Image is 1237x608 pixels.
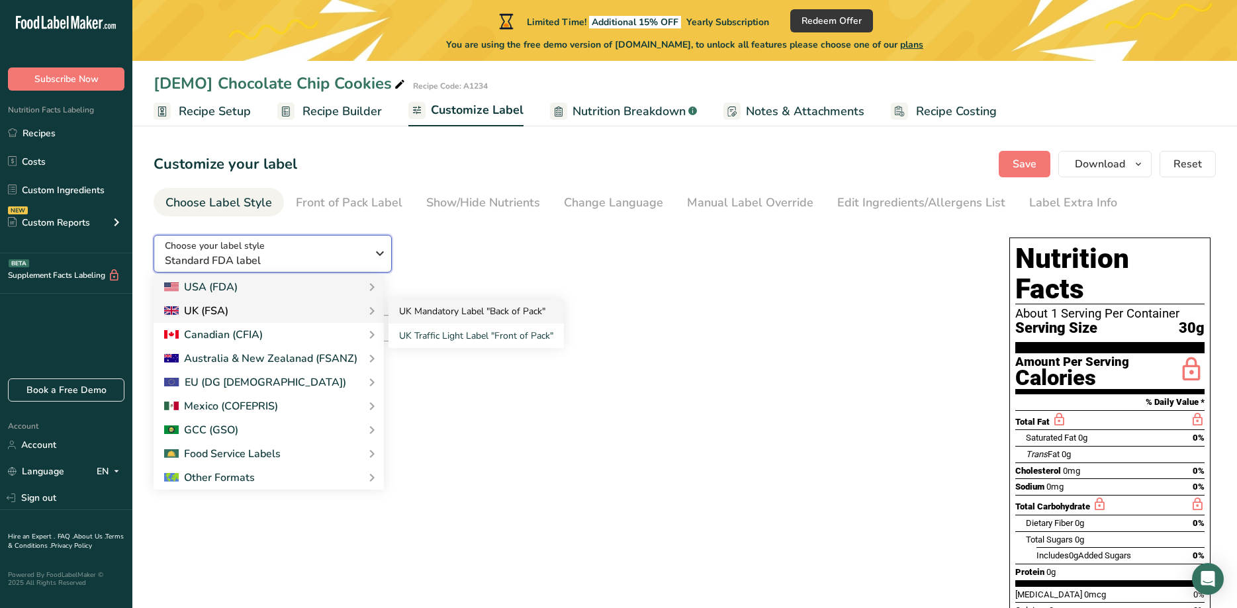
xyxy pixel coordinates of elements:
div: Calories [1015,369,1129,388]
span: 0% [1193,518,1205,528]
div: Amount Per Serving [1015,356,1129,369]
i: Trans [1026,449,1048,459]
span: Recipe Builder [302,103,382,120]
span: Dietary Fiber [1026,518,1073,528]
span: Additional 15% OFF [589,16,681,28]
div: Change Language [564,194,663,212]
a: Customize Label [408,95,524,127]
span: 0mg [1063,466,1080,476]
div: Edit Ingredients/Allergens List [837,194,1005,212]
span: 0% [1193,482,1205,492]
a: Notes & Attachments [723,97,864,126]
span: Includes Added Sugars [1036,550,1131,560]
span: 0% [1193,433,1205,443]
span: Recipe Costing [916,103,997,120]
span: Choose your label style [165,239,265,253]
span: Notes & Attachments [746,103,864,120]
span: Saturated Fat [1026,433,1076,443]
div: Other Formats [164,470,255,486]
div: About 1 Serving Per Container [1015,307,1205,320]
span: 0g [1062,449,1071,459]
button: Download [1058,151,1152,177]
span: Redeem Offer [802,14,862,28]
button: Reset [1160,151,1216,177]
div: Recipe Code: A1234 [413,80,488,92]
div: Label Extra Info [1029,194,1117,212]
div: Canadian (CFIA) [164,327,263,343]
div: Choose Label Style [165,194,272,212]
section: % Daily Value * [1015,394,1205,410]
span: 0% [1193,466,1205,476]
span: Customize Label [431,101,524,119]
span: 0% [1193,589,1205,599]
span: Cholesterol [1015,466,1061,476]
div: [DEMO] Chocolate Chip Cookies [154,71,408,95]
span: Reset [1173,156,1202,172]
span: Protein [1015,567,1044,577]
span: Sodium [1015,482,1044,492]
div: BETA [9,259,29,267]
span: Standard FDA label [165,253,367,269]
div: Powered By FoodLabelMaker © 2025 All Rights Reserved [8,571,124,587]
div: Manual Label Override [687,194,813,212]
span: 0g [1075,535,1084,544]
div: Show/Hide Nutrients [426,194,540,212]
a: Hire an Expert . [8,532,55,541]
span: Total Fat [1015,417,1050,427]
a: Recipe Builder [277,97,382,126]
span: plans [900,38,923,51]
span: 0mg [1046,482,1064,492]
a: Terms & Conditions . [8,532,124,550]
span: Download [1075,156,1125,172]
a: Language [8,460,64,483]
span: You are using the free demo version of [DOMAIN_NAME], to unlock all features please choose one of... [446,38,923,52]
a: UK Mandatory Label "Back of Pack" [389,299,564,324]
a: Book a Free Demo [8,378,124,402]
span: 0g [1046,567,1056,577]
div: Custom Reports [8,216,90,230]
span: 0g [1075,518,1084,528]
button: Choose your label style Standard FDA label [154,235,392,273]
div: EU (DG [DEMOGRAPHIC_DATA]) [164,374,346,390]
div: Limited Time! [496,13,769,29]
span: [MEDICAL_DATA] [1015,589,1082,599]
span: Total Sugars [1026,535,1073,544]
a: Recipe Setup [154,97,251,126]
a: About Us . [73,532,105,541]
div: Mexico (COFEPRIS) [164,398,278,414]
a: FAQ . [58,532,73,541]
span: Nutrition Breakdown [573,103,686,120]
a: Nutrition Breakdown [550,97,697,126]
div: Food Service Labels [164,446,281,462]
div: UK (FSA) [164,303,228,319]
div: GCC (GSO) [164,422,238,438]
div: USA (FDA) [164,279,238,295]
a: UK Traffic Light Label "Front of Pack" [389,324,564,348]
span: Serving Size [1015,320,1097,337]
span: Total Carbohydrate [1015,501,1090,511]
span: 0g [1078,433,1087,443]
button: Subscribe Now [8,67,124,91]
button: Save [999,151,1050,177]
div: Front of Pack Label [296,194,402,212]
h1: Nutrition Facts [1015,243,1205,304]
div: Australia & New Zealanad (FSANZ) [164,351,357,367]
h1: Customize your label [154,153,297,175]
div: Open Intercom Messenger [1192,563,1224,595]
a: Recipe Costing [891,97,997,126]
span: 0mcg [1084,589,1106,599]
span: Yearly Subscription [686,16,769,28]
span: Save [1013,156,1036,172]
button: Redeem Offer [790,9,873,32]
span: 0% [1193,550,1205,560]
span: Fat [1026,449,1060,459]
div: EN [97,464,124,480]
span: 0g [1069,550,1078,560]
img: 2Q== [164,425,179,435]
span: 30g [1179,320,1205,337]
span: Recipe Setup [179,103,251,120]
div: NEW [8,206,28,214]
a: Privacy Policy [51,541,92,550]
span: Subscribe Now [34,72,99,86]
